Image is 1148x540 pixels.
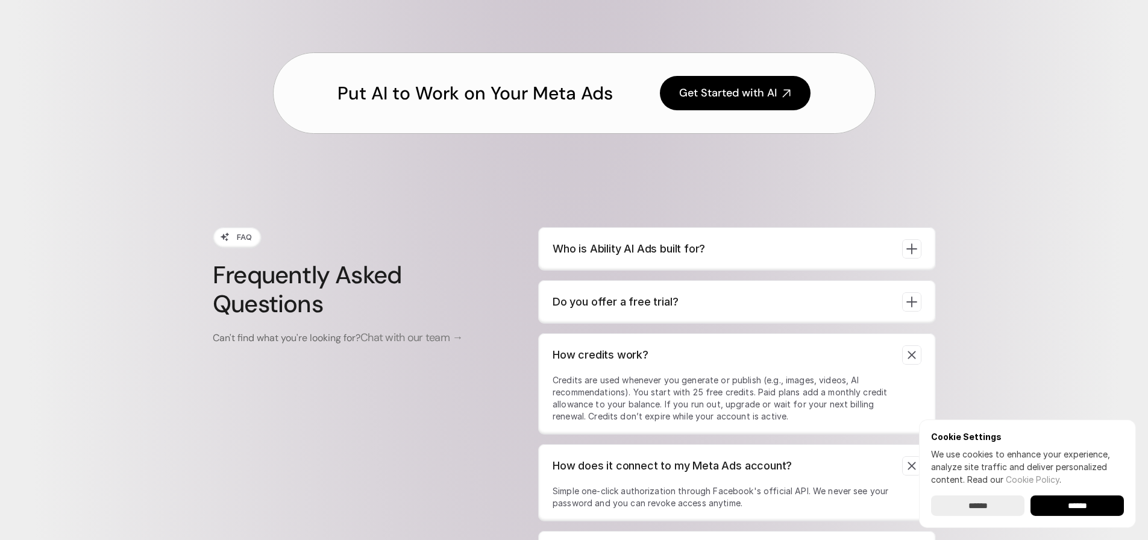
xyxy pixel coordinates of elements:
[679,86,777,101] h4: Get Started with AI
[553,347,892,363] p: How credits work?
[931,448,1124,486] p: We use cookies to enhance your experience, analyze site traffic and deliver personalized content.
[237,231,252,243] p: FAQ
[931,432,1124,442] h6: Cookie Settings
[553,240,892,257] p: Who is Ability AI Ads built for?
[213,260,490,318] h3: Frequently Asked Questions
[213,330,490,345] p: Can't find what you're looking for?
[553,374,902,422] p: Credits are used whenever you generate or publish (e.g., images, videos, AI recommendations). You...
[553,457,892,474] p: How does it connect to my Meta Ads account?
[553,294,892,310] p: Do you offer a free trial?
[337,81,613,106] h2: Put AI to Work on Your Meta Ads
[553,485,902,509] p: Simple one-click authorization through Facebook's official API. We never see your password and yo...
[360,331,463,344] a: Chat with our team →
[967,474,1061,485] span: Read our .
[1006,474,1059,485] a: Cookie Policy
[360,330,463,345] span: Chat with our team →
[660,76,811,110] a: Get Started with AI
